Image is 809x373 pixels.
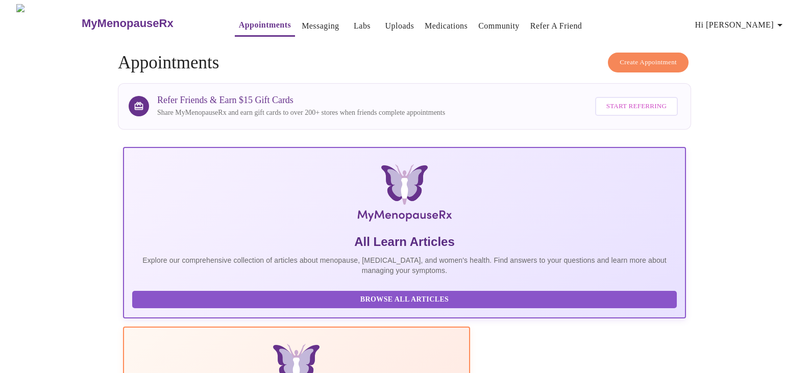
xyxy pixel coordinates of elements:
button: Messaging [298,16,343,36]
button: Hi [PERSON_NAME] [691,15,790,35]
h3: MyMenopauseRx [82,17,174,30]
button: Start Referring [595,97,678,116]
a: Appointments [239,18,291,32]
img: MyMenopauseRx Logo [217,164,593,226]
button: Appointments [235,15,295,37]
img: MyMenopauseRx Logo [16,4,81,42]
h3: Refer Friends & Earn $15 Gift Cards [157,95,445,106]
a: MyMenopauseRx [81,6,214,41]
a: Refer a Friend [530,19,582,33]
span: Create Appointment [620,57,677,68]
button: Browse All Articles [132,291,677,309]
a: Community [478,19,520,33]
p: Explore our comprehensive collection of articles about menopause, [MEDICAL_DATA], and women's hea... [132,255,677,276]
a: Messaging [302,19,339,33]
a: Medications [425,19,468,33]
a: Uploads [385,19,414,33]
h4: Appointments [118,53,691,73]
button: Medications [421,16,472,36]
button: Community [474,16,524,36]
a: Start Referring [593,92,680,121]
span: Start Referring [606,101,667,112]
span: Browse All Articles [142,293,667,306]
button: Uploads [381,16,419,36]
button: Labs [346,16,379,36]
a: Browse All Articles [132,294,679,303]
a: Labs [354,19,371,33]
h5: All Learn Articles [132,234,677,250]
button: Create Appointment [608,53,689,72]
span: Hi [PERSON_NAME] [695,18,786,32]
p: Share MyMenopauseRx and earn gift cards to over 200+ stores when friends complete appointments [157,108,445,118]
button: Refer a Friend [526,16,586,36]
